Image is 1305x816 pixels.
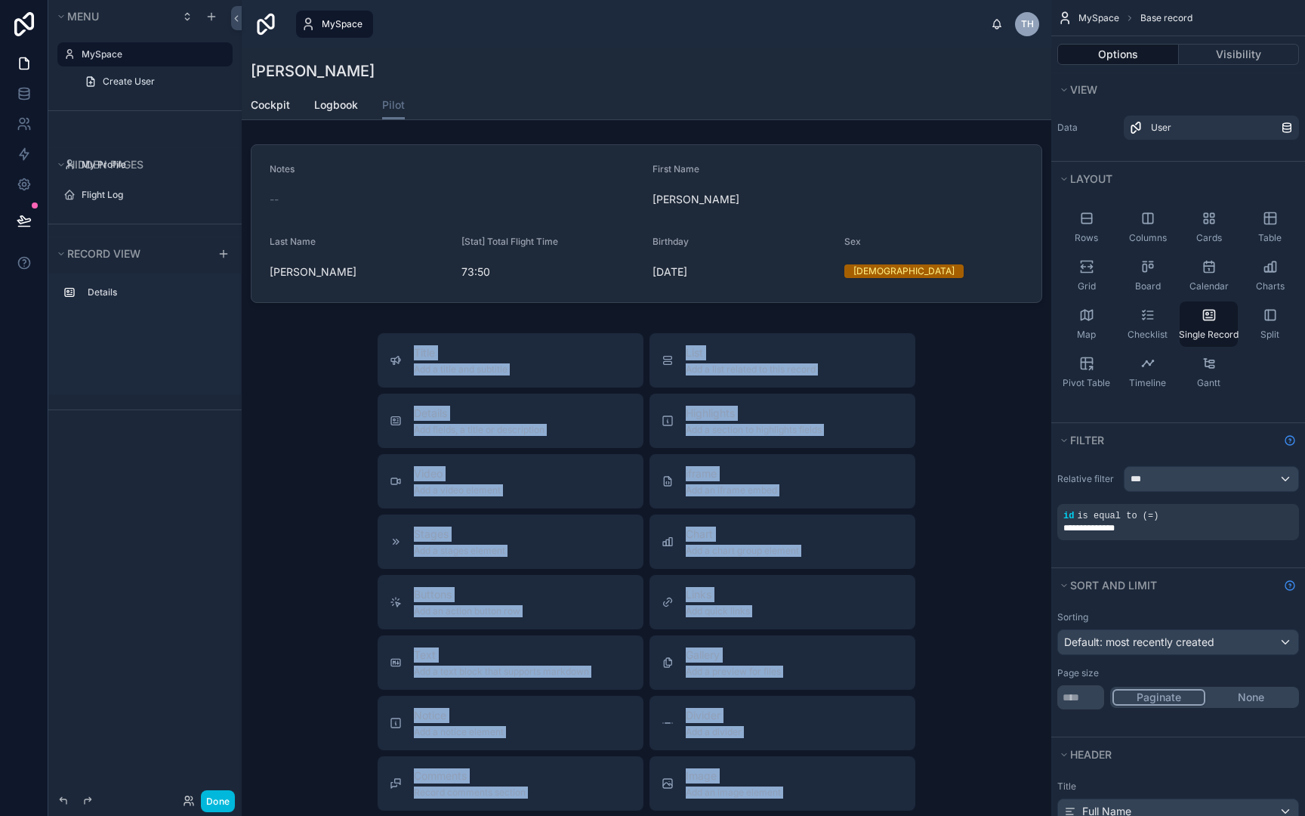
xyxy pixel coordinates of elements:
span: id [1063,511,1074,521]
button: GalleryAdd a preview for files [649,635,915,690]
span: Add a section to highlights fields [686,424,822,436]
span: Add an action button row [414,605,520,617]
button: Grid [1057,253,1115,298]
button: Filter [1057,430,1278,451]
span: Checklist [1128,329,1168,341]
span: Cockpit [251,97,290,113]
span: is equal to (=) [1077,511,1158,521]
span: Table [1258,232,1282,244]
span: Split [1260,329,1279,341]
span: Grid [1078,280,1096,292]
button: TitleAdd a title and subtitle [378,333,643,388]
label: Sorting [1057,611,1088,623]
span: Default: most recently created [1064,635,1214,648]
button: Sort And Limit [1057,575,1278,596]
button: Gantt [1180,350,1238,395]
button: View [1057,79,1290,100]
span: View [1070,83,1097,96]
span: Image [686,768,781,784]
span: Title [414,345,507,360]
button: Paginate [1112,689,1205,706]
span: Buttons [414,587,520,602]
a: Pilot [382,91,405,120]
span: Text [414,648,589,663]
span: Record view [67,247,140,260]
button: Menu [54,6,172,27]
span: Add a text block that supports markdown [414,666,589,678]
button: Checklist [1118,301,1177,347]
span: Chart [686,527,799,542]
span: Gantt [1197,377,1220,389]
button: Pivot Table [1057,350,1115,395]
span: Base record [1140,12,1192,24]
span: Menu [67,10,99,23]
button: VideoAdd a video element [378,454,643,508]
span: Notice [414,708,504,723]
label: My Profile [82,159,224,171]
span: Filter [1070,434,1104,447]
span: Sort And Limit [1070,579,1157,592]
button: Layout [1057,168,1290,190]
label: Flight Log [82,189,224,201]
span: Gallery [686,648,781,663]
button: NoticeAdd a notice element [378,696,643,750]
button: TextAdd a text block that supports markdown [378,635,643,690]
span: TH [1021,18,1034,30]
button: Charts [1241,253,1299,298]
span: Add a title and subtitle [414,363,507,376]
span: Single Record [1179,329,1239,341]
span: Add a preview for files [686,666,781,678]
span: Add fields, a title or description [414,424,545,436]
button: Rows [1057,205,1115,250]
span: Layout [1070,172,1112,185]
label: Page size [1057,667,1099,679]
span: User [1151,122,1171,134]
span: Board [1135,280,1161,292]
span: Highlights [686,406,822,421]
button: ChartAdd a chart group element [649,515,915,569]
span: Calendar [1189,280,1229,292]
button: LinksAdd quick links [649,575,915,629]
span: Divider [686,708,742,723]
button: Hidden pages [54,154,227,175]
button: Calendar [1180,253,1238,298]
button: Visibility [1179,44,1300,65]
button: Board [1118,253,1177,298]
button: CommentsRecord comments section [378,756,643,811]
span: Add a chart group element [686,545,799,557]
button: DetailsAdd fields, a title or description [378,394,643,448]
button: DividerAdd a divider [649,696,915,750]
span: Timeline [1129,377,1166,389]
span: Add a stages element [414,545,505,557]
button: StagesAdd a stages element [378,515,643,569]
span: Add an iframe embed [686,484,777,496]
a: Create User [76,70,233,94]
button: Timeline [1118,350,1177,395]
a: Logbook [314,91,358,122]
span: Add a divider [686,726,742,738]
a: MySpace [296,11,373,38]
span: Pilot [382,97,405,113]
label: Data [1057,122,1118,134]
button: Split [1241,301,1299,347]
label: Title [1057,780,1299,793]
button: ListAdd a list related to this record [649,333,915,388]
button: Single Record [1180,301,1238,347]
span: MySpace [1078,12,1119,24]
button: Default: most recently created [1057,629,1299,655]
span: Links [686,587,750,602]
span: Details [414,406,545,421]
span: Add a notice element [414,726,504,738]
label: Relative filter [1057,473,1118,485]
label: Details [88,286,221,298]
span: Create User [103,76,155,88]
span: iframe [686,466,777,481]
label: MySpace [82,48,224,60]
button: Table [1241,205,1299,250]
button: HighlightsAdd a section to highlights fields [649,394,915,448]
span: Video [414,466,501,481]
button: Map [1057,301,1115,347]
span: Pivot Table [1063,377,1110,389]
